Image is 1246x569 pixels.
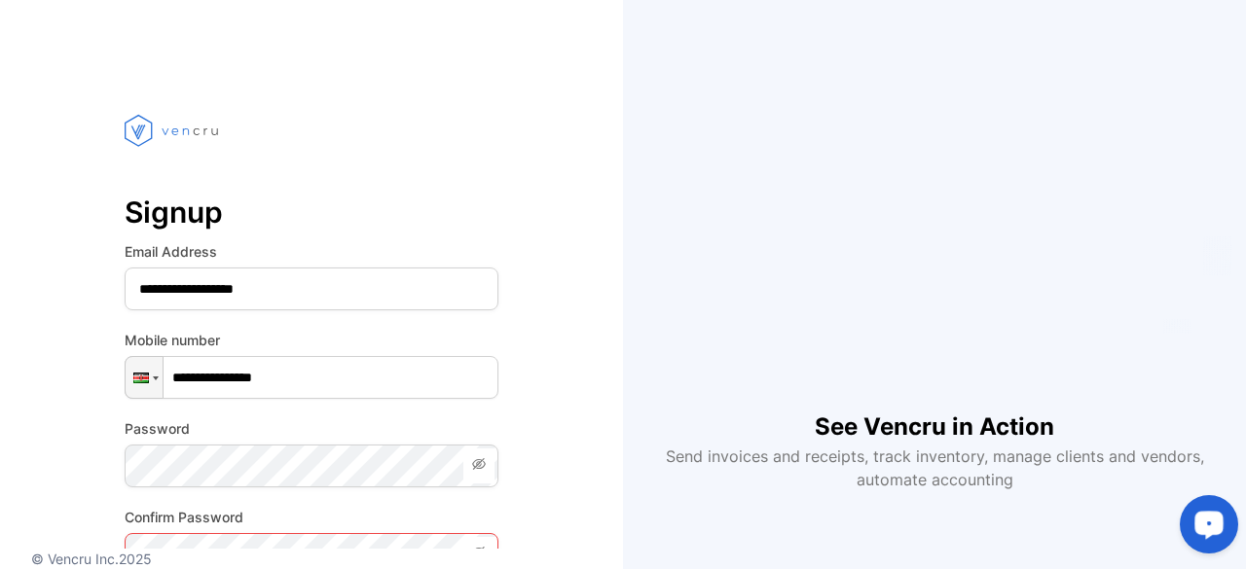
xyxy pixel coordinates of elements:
[815,378,1054,445] h1: See Vencru in Action
[685,78,1184,378] iframe: YouTube video player
[125,507,498,527] label: Confirm Password
[125,418,498,439] label: Password
[125,330,498,350] label: Mobile number
[1164,487,1246,569] iframe: LiveChat chat widget
[125,78,222,183] img: vencru logo
[125,189,498,235] p: Signup
[654,445,1215,491] p: Send invoices and receipts, track inventory, manage clients and vendors, automate accounting
[126,357,163,398] div: Kenya: + 254
[125,241,498,262] label: Email Address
